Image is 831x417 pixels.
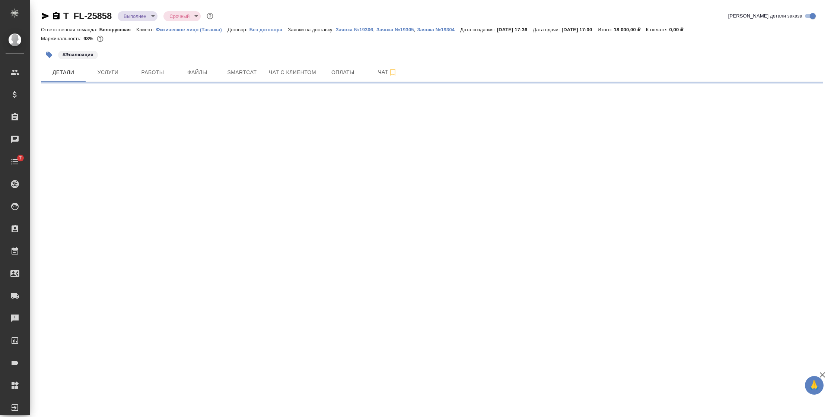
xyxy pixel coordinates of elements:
p: Без договора [249,27,288,32]
button: 🙏 [805,376,824,395]
p: Дата сдачи: [533,27,561,32]
p: #Эвалюация [63,51,93,59]
p: Договор: [227,27,249,32]
p: К оплате: [646,27,669,32]
button: Заявка №19305 [376,26,414,34]
span: Чат с клиентом [269,68,316,77]
button: Добавить тэг [41,47,57,63]
p: 0,00 ₽ [669,27,689,32]
p: Итого: [598,27,614,32]
svg: Подписаться [388,68,397,77]
p: Заявка №19304 [417,27,460,32]
p: , [373,27,376,32]
span: Работы [135,68,171,77]
p: Белорусская [99,27,137,32]
button: Срочный [167,13,192,19]
a: Без договора [249,26,288,32]
span: Детали [45,68,81,77]
span: 🙏 [808,377,821,393]
p: Дата создания: [460,27,497,32]
p: Заявка №19305 [376,27,414,32]
span: [PERSON_NAME] детали заказа [728,12,802,20]
span: Оплаты [325,68,361,77]
span: Smartcat [224,68,260,77]
span: Эвалюация [57,51,99,57]
button: Скопировать ссылку для ЯМессенджера [41,12,50,20]
p: [DATE] 17:36 [497,27,533,32]
div: Выполнен [118,11,157,21]
button: Выполнен [121,13,149,19]
span: Файлы [179,68,215,77]
span: Чат [370,67,405,77]
button: Скопировать ссылку [52,12,61,20]
p: Клиент: [136,27,156,32]
p: , [414,27,417,32]
span: Услуги [90,68,126,77]
p: Маржинальность: [41,36,83,41]
p: Заявка №19306 [335,27,373,32]
p: 18 000,00 ₽ [614,27,646,32]
p: Ответственная команда: [41,27,99,32]
button: Доп статусы указывают на важность/срочность заказа [205,11,215,21]
button: Заявка №19306 [335,26,373,34]
p: [DATE] 17:00 [562,27,598,32]
div: Выполнен [163,11,201,21]
a: T_FL-25858 [63,11,112,21]
a: 7 [2,152,28,171]
span: 7 [15,154,26,162]
a: Физическое лицо (Таганка) [156,26,227,32]
p: Заявки на доставку: [288,27,335,32]
button: Заявка №19304 [417,26,460,34]
p: 98% [83,36,95,41]
p: Физическое лицо (Таганка) [156,27,227,32]
button: 271.95 RUB; [95,34,105,44]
